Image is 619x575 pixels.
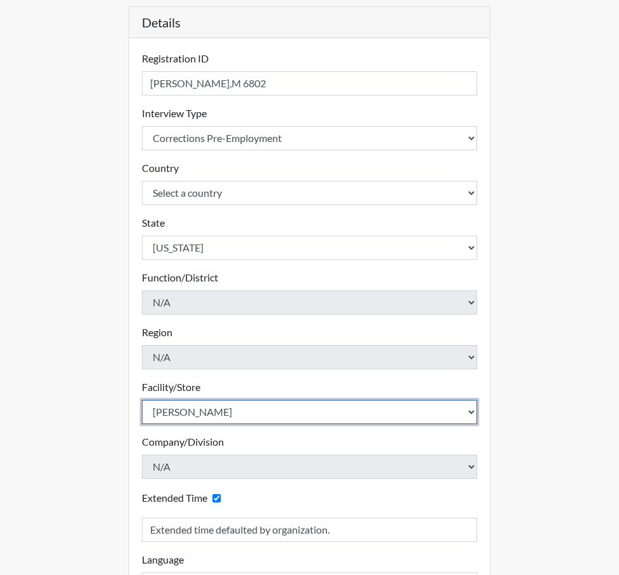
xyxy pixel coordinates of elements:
[142,489,226,508] div: Checking this box will provide the interviewee with an accomodation of extra time to answer each ...
[142,434,224,450] label: Company/Division
[142,106,207,121] label: Interview Type
[142,518,478,542] input: Reason for Extension
[142,51,209,66] label: Registration ID
[142,552,184,567] label: Language
[142,380,200,395] label: Facility/Store
[142,325,172,340] label: Region
[142,160,179,176] label: Country
[129,7,490,38] h5: Details
[142,270,218,285] label: Function/District
[142,71,478,96] input: Insert a Registration ID, which needs to be a unique alphanumeric value for each interviewee
[142,215,165,231] label: State
[142,490,207,506] label: Extended Time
